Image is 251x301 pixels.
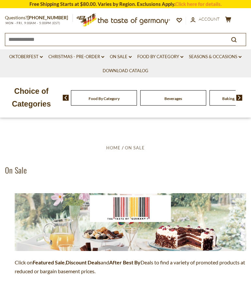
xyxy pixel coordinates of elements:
a: Home [106,145,121,150]
img: previous arrow [63,95,69,101]
a: Oktoberfest [9,53,43,60]
strong: Featured Sale [33,259,65,265]
img: the-taste-of-germany-barcode-3.jpg [15,193,246,251]
a: Download Catalog [103,67,148,75]
p: Questions? [5,14,73,22]
span: MON - FRI, 9:00AM - 5:00PM (EST) [5,21,60,25]
a: Food By Category [89,96,120,101]
a: Click here for details. [175,1,222,7]
strong: Discount Deals [66,259,101,265]
a: Beverages [164,96,182,101]
a: [PHONE_NUMBER] [27,15,68,20]
a: Food By Category [137,53,183,60]
a: On Sale [125,145,145,150]
a: Christmas - PRE-ORDER [48,53,104,60]
strong: After Best By [109,259,141,265]
a: Account [191,16,220,23]
span: Click on , and Deals to find a variety of promoted products at reduced or bargain basement prices. [15,259,245,274]
a: Seasons & Occasions [189,53,242,60]
img: next arrow [236,95,243,101]
a: On Sale [110,53,132,60]
h1: On Sale [5,165,27,175]
span: Account [199,16,220,22]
